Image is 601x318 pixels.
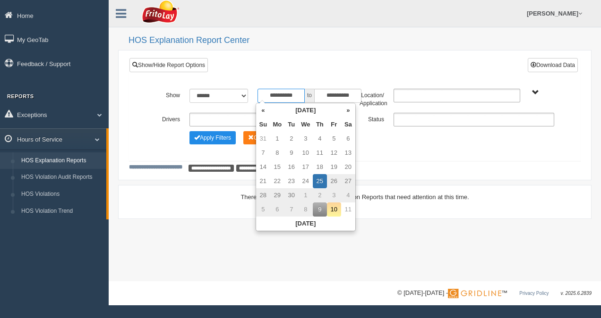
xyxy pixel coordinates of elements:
[341,103,355,117] th: »
[313,160,327,174] td: 18
[341,117,355,132] th: Sa
[284,132,299,146] td: 2
[313,146,327,160] td: 11
[313,188,327,202] td: 2
[17,203,106,220] a: HOS Violation Trend
[327,188,341,202] td: 3
[299,188,313,202] td: 1
[341,202,355,217] td: 11
[270,174,284,188] td: 22
[327,146,341,160] td: 12
[256,146,270,160] td: 7
[327,174,341,188] td: 26
[256,160,270,174] td: 14
[327,117,341,132] th: Fr
[341,188,355,202] td: 4
[284,174,299,188] td: 23
[256,188,270,202] td: 28
[151,89,185,100] label: Show
[17,169,106,186] a: HOS Violation Audit Reports
[256,174,270,188] td: 21
[129,58,208,72] a: Show/Hide Report Options
[284,188,299,202] td: 30
[284,202,299,217] td: 7
[17,186,106,203] a: HOS Violations
[299,202,313,217] td: 8
[299,174,313,188] td: 24
[313,202,327,217] td: 9
[305,89,314,103] span: to
[151,113,185,124] label: Drivers
[243,131,289,144] button: Change Filter Options
[561,291,592,296] span: v. 2025.6.2839
[270,146,284,160] td: 8
[313,132,327,146] td: 4
[519,291,549,296] a: Privacy Policy
[270,103,341,117] th: [DATE]
[270,188,284,202] td: 29
[341,174,355,188] td: 27
[17,152,106,169] a: HOS Explanation Reports
[313,174,327,188] td: 25
[327,132,341,146] td: 5
[256,217,355,231] th: [DATE]
[284,117,299,132] th: Tu
[341,132,355,146] td: 6
[341,146,355,160] td: 13
[327,202,341,217] td: 10
[341,160,355,174] td: 20
[299,146,313,160] td: 10
[299,160,313,174] td: 17
[299,132,313,146] td: 3
[355,89,389,108] label: Location/ Application
[313,117,327,132] th: Th
[189,131,236,144] button: Change Filter Options
[284,160,299,174] td: 16
[327,160,341,174] td: 19
[355,113,389,124] label: Status
[256,132,270,146] td: 31
[256,117,270,132] th: Su
[256,202,270,217] td: 5
[528,58,578,72] button: Download Data
[284,146,299,160] td: 9
[256,103,270,117] th: «
[299,117,313,132] th: We
[270,160,284,174] td: 15
[397,288,592,298] div: © [DATE]-[DATE] - ™
[270,132,284,146] td: 1
[270,117,284,132] th: Mo
[129,192,581,201] div: There are no HOS Violations or Explanation Reports that need attention at this time.
[129,36,592,45] h2: HOS Explanation Report Center
[448,289,501,298] img: Gridline
[270,202,284,217] td: 6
